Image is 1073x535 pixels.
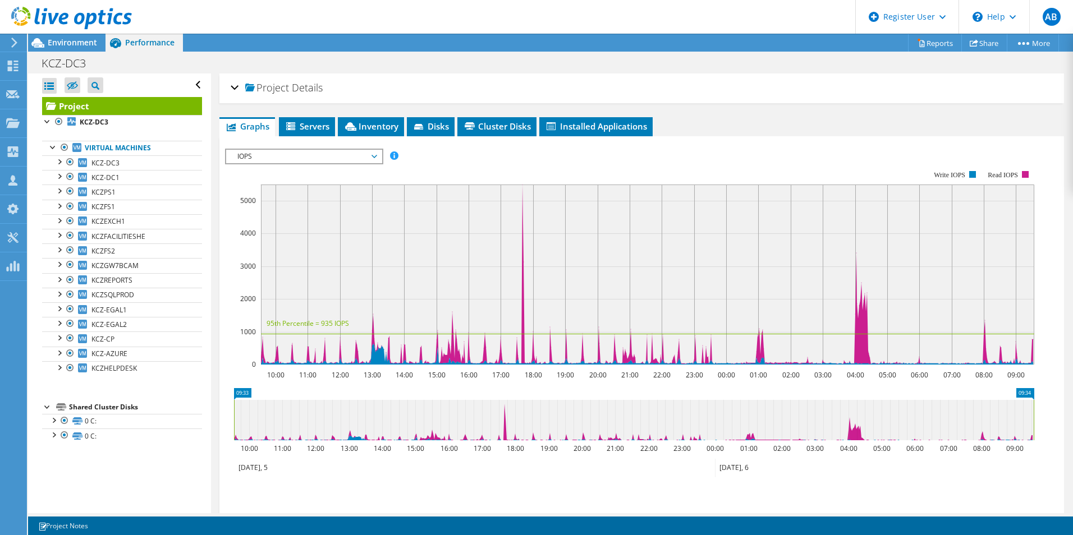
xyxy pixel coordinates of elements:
text: 18:00 [506,444,524,453]
text: 22:00 [640,444,657,453]
text: 01:00 [749,370,767,380]
text: 17:00 [473,444,490,453]
a: KCZFS1 [42,200,202,214]
a: More [1007,34,1059,52]
a: Project [42,97,202,115]
text: 10:00 [267,370,284,380]
text: 06:00 [906,444,923,453]
span: Performance [125,37,175,48]
text: 12:00 [331,370,349,380]
text: 95th Percentile = 935 IOPS [267,319,349,328]
a: Virtual Machines [42,141,202,155]
text: 20:00 [589,370,606,380]
text: 07:00 [939,444,957,453]
text: 19:00 [540,444,557,453]
h1: KCZ-DC3 [36,57,103,70]
span: KCZ-CP [91,334,114,344]
span: KCZ-AZURE [91,349,127,358]
text: 4000 [240,228,256,238]
text: 11:00 [273,444,291,453]
a: KCZ-CP [42,331,202,346]
span: Environment [48,37,97,48]
a: KCZ-DC3 [42,115,202,130]
text: 20:00 [573,444,590,453]
span: Project [245,82,289,94]
a: KCZ-EGAL2 [42,317,202,331]
span: KCZFACILITIESHE [91,232,145,241]
text: 23:00 [673,444,690,453]
text: 08:00 [973,444,990,453]
text: 1000 [240,327,256,336]
span: Details [292,81,323,94]
text: 16:00 [460,370,477,380]
a: KCZHELPDESK [42,361,202,376]
a: KCZREPORTS [42,273,202,288]
a: KCZEXCH1 [42,214,202,229]
a: KCZ-EGAL1 [42,302,202,317]
text: 19:00 [556,370,574,380]
text: 23:00 [685,370,703,380]
text: 18:00 [524,370,542,380]
span: Graphs [225,121,269,132]
text: 22:00 [653,370,670,380]
text: 3000 [240,261,256,271]
span: KCZHELPDESK [91,363,137,373]
text: 06:00 [910,370,928,380]
span: KCZGW7BCAM [91,261,139,270]
svg: \n [973,12,983,22]
span: KCZSQLPROD [91,290,134,299]
text: 04:00 [840,444,857,453]
text: 08:00 [975,370,992,380]
text: 07:00 [943,370,960,380]
text: 13:00 [340,444,357,453]
text: 21:00 [621,370,638,380]
a: KCZFACILITIESHE [42,229,202,243]
a: Reports [908,34,962,52]
text: 12:00 [306,444,324,453]
text: 15:00 [428,370,445,380]
a: 0 C: [42,428,202,443]
text: 02:00 [773,444,790,453]
a: KCZPS1 [42,185,202,199]
a: 0 C: [42,414,202,428]
span: Inventory [343,121,398,132]
text: 00:00 [706,444,723,453]
text: 01:00 [740,444,757,453]
text: 5000 [240,196,256,205]
a: KCZGW7BCAM [42,258,202,273]
text: 13:00 [363,370,380,380]
span: KCZ-EGAL2 [91,320,127,329]
text: Write IOPS [934,171,965,179]
text: 09:00 [1006,444,1023,453]
text: 02:00 [782,370,799,380]
span: Disks [412,121,449,132]
text: 04:00 [846,370,864,380]
span: KCZPS1 [91,187,116,197]
text: 15:00 [406,444,424,453]
text: 03:00 [806,444,823,453]
span: AB [1043,8,1061,26]
span: KCZEXCH1 [91,216,125,226]
text: 09:00 [1007,370,1024,380]
b: KCZ-DC3 [80,117,108,127]
span: Cluster Disks [463,121,531,132]
text: 21:00 [606,444,623,453]
a: KCZSQLPROD [42,288,202,302]
text: 2000 [240,294,256,303]
text: 10:00 [240,444,258,453]
text: 16:00 [440,444,457,453]
text: 17:00 [492,370,509,380]
text: Read IOPS [988,171,1018,179]
span: Installed Applications [545,121,647,132]
text: 14:00 [373,444,391,453]
text: 11:00 [299,370,316,380]
span: Servers [285,121,329,132]
a: Share [961,34,1007,52]
span: IOPS [232,150,376,163]
span: KCZ-DC1 [91,173,120,182]
div: Shared Cluster Disks [69,400,202,414]
text: 03:00 [814,370,831,380]
a: Project Notes [30,519,96,533]
text: 00:00 [717,370,735,380]
span: KCZ-EGAL1 [91,305,127,315]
